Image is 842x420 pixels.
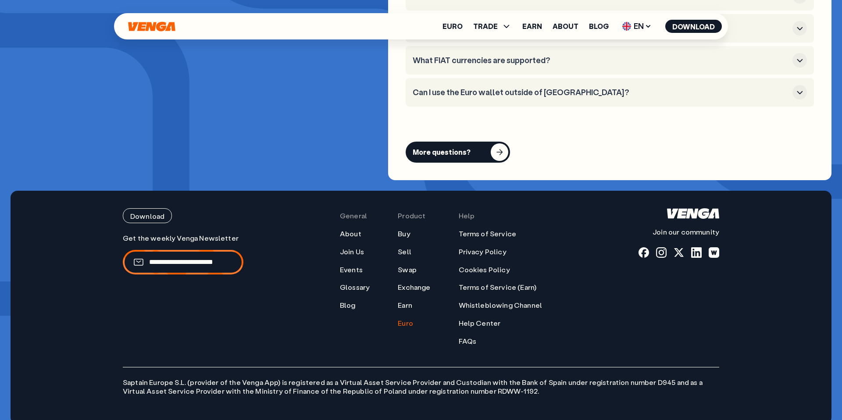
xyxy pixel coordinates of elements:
[413,56,789,65] h3: What FIAT currencies are supported?
[413,88,789,97] h3: Can I use the Euro wallet outside of [GEOGRAPHIC_DATA]?
[553,23,578,30] a: About
[473,21,512,32] span: TRADE
[123,208,243,223] a: Download
[709,247,719,258] a: warpcast
[398,247,411,256] a: Sell
[674,247,684,258] a: x
[398,301,412,310] a: Earn
[398,283,430,292] a: Exchange
[340,211,367,221] span: General
[459,247,507,256] a: Privacy Policy
[340,229,361,238] a: About
[413,148,471,157] div: More questions?
[459,229,517,238] a: Terms of Service
[459,211,475,221] span: Help
[406,142,510,163] button: More questions?
[442,23,463,30] a: Euro
[459,319,501,328] a: Help Center
[398,229,410,238] a: Buy
[413,85,807,100] button: Can I use the Euro wallet outside of [GEOGRAPHIC_DATA]?
[665,20,722,33] button: Download
[340,247,364,256] a: Join Us
[639,247,649,258] a: fb
[639,228,719,237] p: Join our community
[622,22,631,31] img: flag-uk
[473,23,498,30] span: TRADE
[459,265,510,274] a: Cookies Policy
[398,265,417,274] a: Swap
[459,283,537,292] a: Terms of Service (Earn)
[127,21,176,32] svg: Home
[398,319,413,328] a: Euro
[123,367,719,396] p: Saptain Europe S.L. (provider of the Venga App) is registered as a Virtual Asset Service Provider...
[522,23,542,30] a: Earn
[667,208,719,219] svg: Home
[691,247,702,258] a: linkedin
[459,337,477,346] a: FAQs
[656,247,667,258] a: instagram
[340,265,363,274] a: Events
[398,211,425,221] span: Product
[123,234,243,243] p: Get the weekly Venga Newsletter
[413,53,807,68] button: What FIAT currencies are supported?
[123,208,172,223] button: Download
[589,23,609,30] a: Blog
[459,301,542,310] a: Whistleblowing Channel
[340,283,370,292] a: Glossary
[340,301,356,310] a: Blog
[619,19,655,33] span: EN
